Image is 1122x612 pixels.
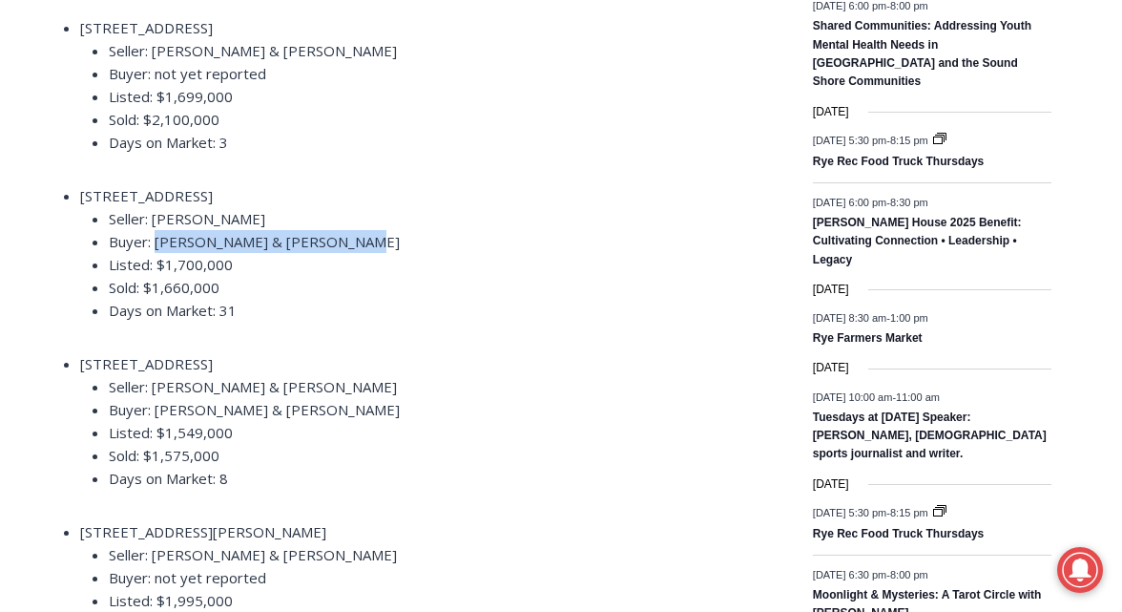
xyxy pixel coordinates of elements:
[813,390,893,402] span: [DATE] 10:00 am
[813,568,886,580] span: [DATE] 6:30 pm
[459,185,925,238] a: Intern @ [DOMAIN_NAME]
[109,278,219,297] span: Sold: $1,660,000
[15,192,244,236] h4: [PERSON_NAME] Read Sanctuary Fall Fest: [DATE]
[80,186,213,205] span: [STREET_ADDRESS]
[109,232,400,251] span: Buyer: [PERSON_NAME] & [PERSON_NAME]
[109,133,228,152] span: Days on Market: 3
[80,522,326,541] span: [STREET_ADDRESS][PERSON_NAME]
[813,312,928,324] time: -
[813,331,923,347] a: Rye Farmers Market
[813,19,1031,90] a: Shared Communities: Addressing Youth Mental Health Needs in [GEOGRAPHIC_DATA] and the Sound Shore...
[890,196,928,207] span: 8:30 pm
[813,507,886,518] span: [DATE] 5:30 pm
[109,568,266,587] span: Buyer: not yet reported
[890,312,928,324] span: 1:00 pm
[199,180,208,200] div: 6
[813,527,984,542] a: Rye Rec Food Truck Thursdays
[109,301,237,320] span: Days on Market: 31
[813,155,984,170] a: Rye Rec Food Truck Thursdays
[109,446,219,465] span: Sold: $1,575,000
[213,180,218,200] div: /
[813,135,931,146] time: -
[109,41,397,60] span: Seller: [PERSON_NAME] & [PERSON_NAME]
[813,196,886,207] span: [DATE] 6:00 pm
[199,53,266,176] div: Two by Two Animal Haven & The Nature Company: The Wild World of Animals
[890,135,928,146] span: 8:15 pm
[109,545,397,564] span: Seller: [PERSON_NAME] & [PERSON_NAME]
[813,281,849,299] time: [DATE]
[813,507,931,518] time: -
[813,312,886,324] span: [DATE] 8:30 am
[80,18,213,37] span: [STREET_ADDRESS]
[813,411,1047,463] a: Tuesdays at [DATE] Speaker: [PERSON_NAME], [DEMOGRAPHIC_DATA] sports journalist and writer.
[109,469,228,488] span: Days on Market: 8
[1,190,276,238] a: [PERSON_NAME] Read Sanctuary Fall Fest: [DATE]
[482,1,902,185] div: "[PERSON_NAME] and I covered the [DATE] Parade, which was a really eye opening experience as I ha...
[109,423,233,442] span: Listed: $1,549,000
[890,568,928,580] span: 8:00 pm
[813,103,849,121] time: [DATE]
[813,359,849,377] time: [DATE]
[109,377,397,396] span: Seller: [PERSON_NAME] & [PERSON_NAME]
[109,64,266,83] span: Buyer: not yet reported
[222,180,231,200] div: 6
[109,591,233,610] span: Listed: $1,995,000
[80,354,213,373] span: [STREET_ADDRESS]
[813,390,940,402] time: -
[813,568,928,580] time: -
[109,400,400,419] span: Buyer: [PERSON_NAME] & [PERSON_NAME]
[109,255,233,274] span: Listed: $1,700,000
[813,216,1022,268] a: [PERSON_NAME] House 2025 Benefit: Cultivating Connection • Leadership • Legacy
[499,190,884,233] span: Intern @ [DOMAIN_NAME]
[109,87,233,106] span: Listed: $1,699,000
[813,135,886,146] span: [DATE] 5:30 pm
[109,209,265,228] span: Seller: [PERSON_NAME]
[896,390,940,402] span: 11:00 am
[813,196,928,207] time: -
[813,475,849,494] time: [DATE]
[109,110,219,129] span: Sold: $2,100,000
[890,507,928,518] span: 8:15 pm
